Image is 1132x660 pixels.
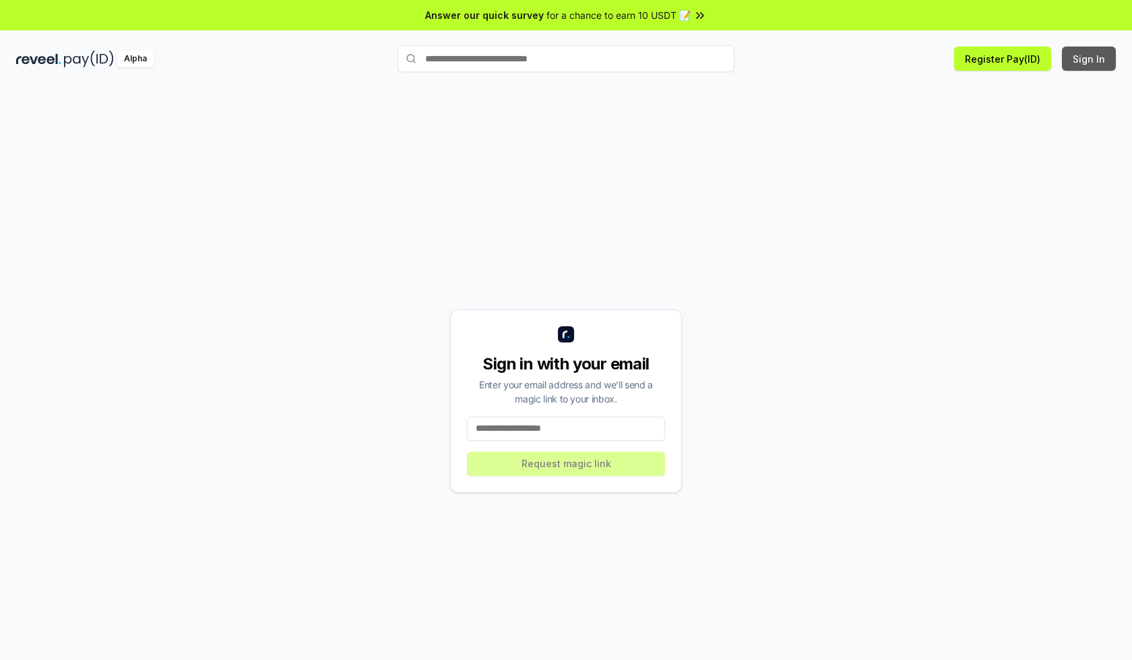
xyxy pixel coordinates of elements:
img: logo_small [558,326,574,342]
button: Sign In [1062,47,1116,71]
div: Sign in with your email [467,353,665,375]
div: Enter your email address and we’ll send a magic link to your inbox. [467,378,665,406]
button: Register Pay(ID) [954,47,1051,71]
img: reveel_dark [16,51,61,67]
img: pay_id [64,51,114,67]
span: Answer our quick survey [425,8,544,22]
div: Alpha [117,51,154,67]
span: for a chance to earn 10 USDT 📝 [546,8,691,22]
